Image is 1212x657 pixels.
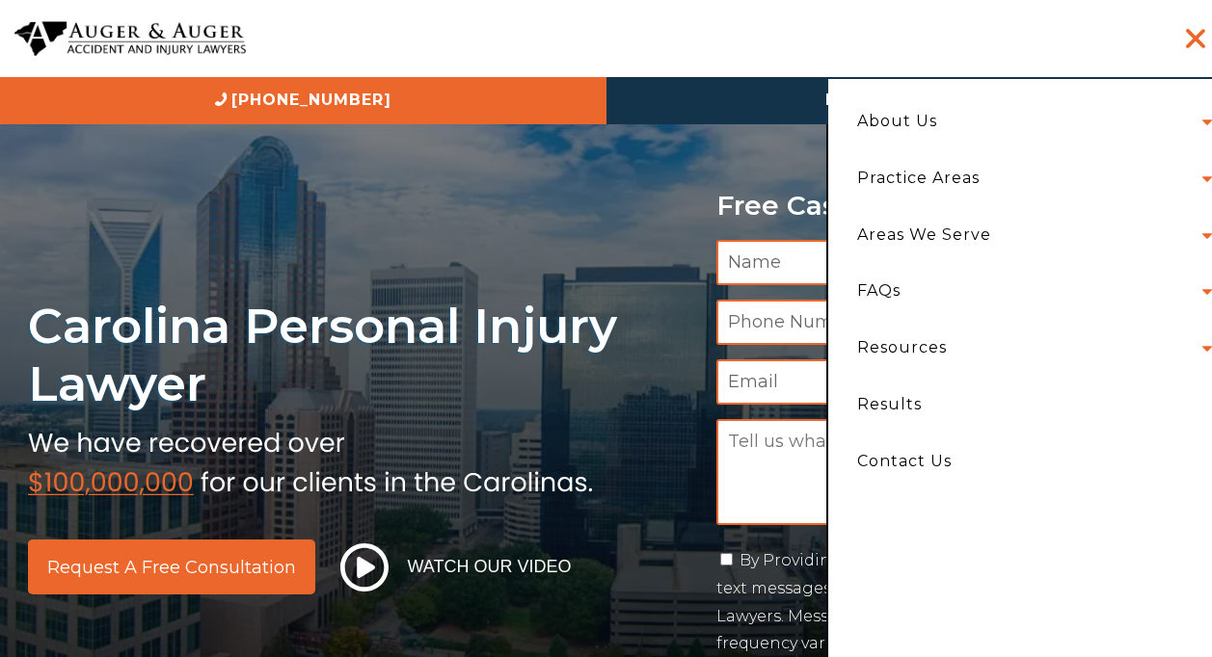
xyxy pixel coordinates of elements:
p: Free Case Evaluation [716,191,1185,221]
button: Menu [1167,19,1205,58]
a: Areas We Serve [843,207,1006,264]
a: Resources [843,320,961,377]
a: Practice Areas [843,150,994,207]
input: Phone Number [716,300,1185,345]
img: sub text [28,423,593,496]
input: Email [716,359,1185,405]
h1: Carolina Personal Injury Lawyer [28,297,693,413]
a: About Us [843,93,952,150]
a: Request a Free Consultation [28,539,315,594]
span: Request a Free Consultation [47,559,296,576]
button: Watch Our Video [335,542,578,592]
input: Name [716,240,1185,285]
img: Auger & Auger Accident and Injury Lawyers Logo [14,21,246,57]
a: FAQs [843,263,915,320]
